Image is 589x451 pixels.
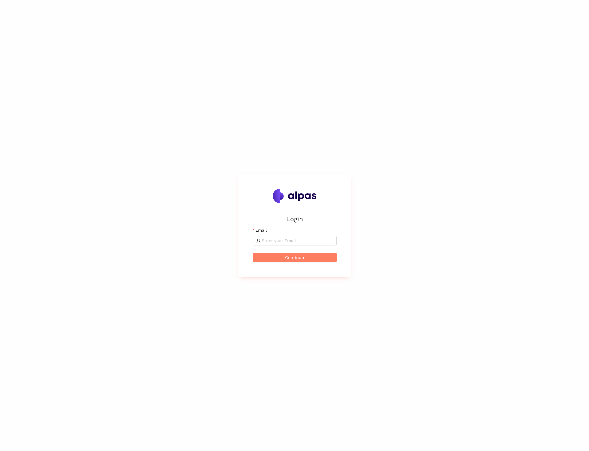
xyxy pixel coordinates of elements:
[285,254,304,261] span: Continue
[262,237,333,244] input: Email
[253,227,267,233] label: Email
[273,189,317,203] img: Alpas.ai Logo
[253,253,337,262] button: Continue
[256,239,260,243] span: user
[253,214,337,224] h2: Login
